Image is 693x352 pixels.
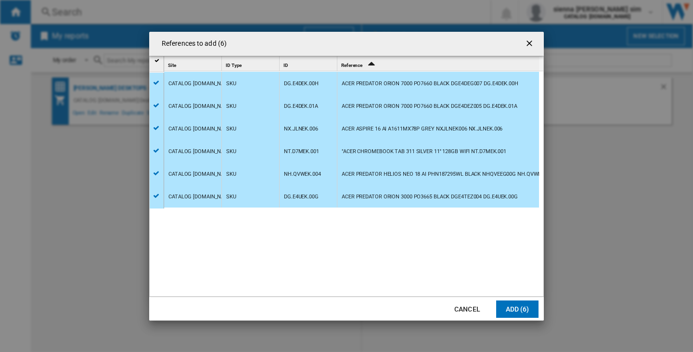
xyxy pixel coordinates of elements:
div: Sort Ascending [339,56,539,71]
h4: References to add (6) [157,39,227,49]
div: CATALOG [DOMAIN_NAME] [168,95,233,117]
div: ID Sort None [282,56,337,71]
div: ACER PREDATOR ORION 3000 PO3665 BLACK DGE4TEZ004 DG.E4UEK.00G [342,186,518,208]
div: Reference Sort Ascending [339,56,539,71]
span: Sort Ascending [363,63,379,68]
span: Reference [341,63,362,68]
button: Add (6) [496,300,539,318]
div: DG.E4UEK.00G [284,186,319,208]
div: DG.E4DEK.01A [284,95,318,117]
div: Site Sort None [166,56,221,71]
div: NX.JLNEK.006 [284,118,318,140]
div: ACER PREDATOR HELIOS NEO 18 AI PHN187295WL BLACK NHQVEEG00G NH.QVWEK.004 [342,163,554,185]
span: ID [283,63,288,68]
div: ACER ASPIRE 16 AI A1611MX78P GREY NXJLNEK006 NX.JLNEK.006 [342,118,502,140]
button: Cancel [446,300,488,318]
div: SKU [226,186,236,208]
div: ACER PREDATOR ORION 7000 PO7660 BLACK DGE4DEZ005 DG.E4DEK.01A [342,95,517,117]
div: NT.D7MEK.001 [284,141,319,163]
div: SKU [226,141,236,163]
div: ID Type Sort None [224,56,279,71]
div: SKU [226,95,236,117]
div: Sort None [282,56,337,71]
div: Sort None [166,56,221,71]
div: NH.QVWEK.004 [284,163,321,185]
div: ACER PREDATOR ORION 7000 PO7660 BLACK DGE4DEG007 DG.E4DEK.00H [342,73,518,95]
div: SKU [226,73,236,95]
div: SKU [226,163,236,185]
button: getI18NText('BUTTONS.CLOSE_DIALOG') [521,34,540,53]
span: Site [168,63,176,68]
div: "ACER CHROMEBOOK TAB 311 SILVER 11'' 128GB WIFI NT.D7MEK.001 [342,141,506,163]
div: SKU [226,118,236,140]
div: CATALOG [DOMAIN_NAME] [168,118,233,140]
div: Sort None [224,56,279,71]
span: ID Type [226,63,242,68]
ng-md-icon: getI18NText('BUTTONS.CLOSE_DIALOG') [525,39,536,50]
div: CATALOG [DOMAIN_NAME] [168,163,233,185]
div: DG.E4DEK.00H [284,73,319,95]
div: CATALOG [DOMAIN_NAME] [168,186,233,208]
div: CATALOG [DOMAIN_NAME] [168,141,233,163]
div: CATALOG [DOMAIN_NAME] [168,73,233,95]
